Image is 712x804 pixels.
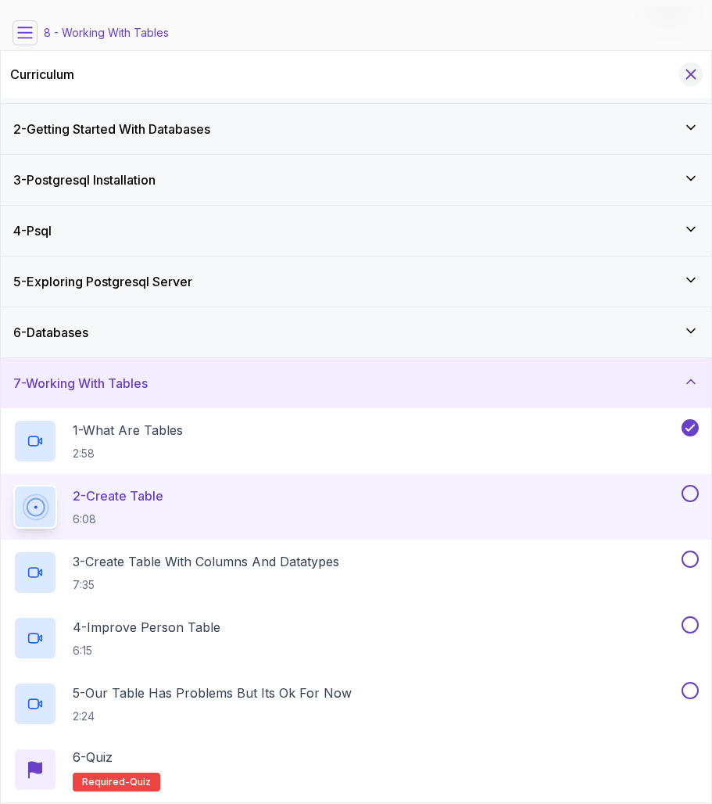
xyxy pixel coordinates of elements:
h3: 5 - Exploring Postgresql Server [13,272,192,291]
h3: 4 - Psql [13,221,52,240]
button: 3-Postgresql Installation [1,155,711,205]
button: 7-Working With Tables [1,358,711,408]
p: 8 - Working With Tables [44,25,169,41]
button: Hide Curriculum for mobile [679,63,703,87]
p: 4 - Improve Person Table [73,618,220,637]
p: 7:35 [73,577,339,593]
button: 5-Our Table Has Problems But Its Ok For Now2:24 [13,682,699,726]
h3: 6 - Databases [13,323,88,342]
button: 4-Psql [1,206,711,256]
button: 6-Databases [1,307,711,357]
h3: 2 - Getting Started With Databases [13,120,210,138]
p: 3 - Create Table With Columns And Datatypes [73,552,339,571]
button: 2-Create Table6:08 [13,485,699,529]
button: 2-Getting Started With Databases [1,104,711,154]
span: Required- [82,776,130,788]
span: quiz [130,776,151,788]
p: 6:08 [73,511,163,527]
p: 2:24 [73,709,352,724]
button: 6-QuizRequired-quiz [13,748,699,791]
p: 6:15 [73,643,220,659]
p: 5 - Our Table Has Problems But Its Ok For Now [73,684,352,702]
button: 5-Exploring Postgresql Server [1,257,711,307]
p: 2 - Create Table [73,486,163,505]
h3: 7 - Working With Tables [13,374,148,393]
button: 1-What Are Tables2:58 [13,419,699,463]
p: 1 - What Are Tables [73,421,183,440]
button: 4-Improve Person Table6:15 [13,616,699,660]
p: 2:58 [73,446,183,461]
button: 3-Create Table With Columns And Datatypes7:35 [13,551,699,594]
h3: 3 - Postgresql Installation [13,170,156,189]
h2: Curriculum [10,65,74,84]
p: 6 - Quiz [73,748,113,766]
